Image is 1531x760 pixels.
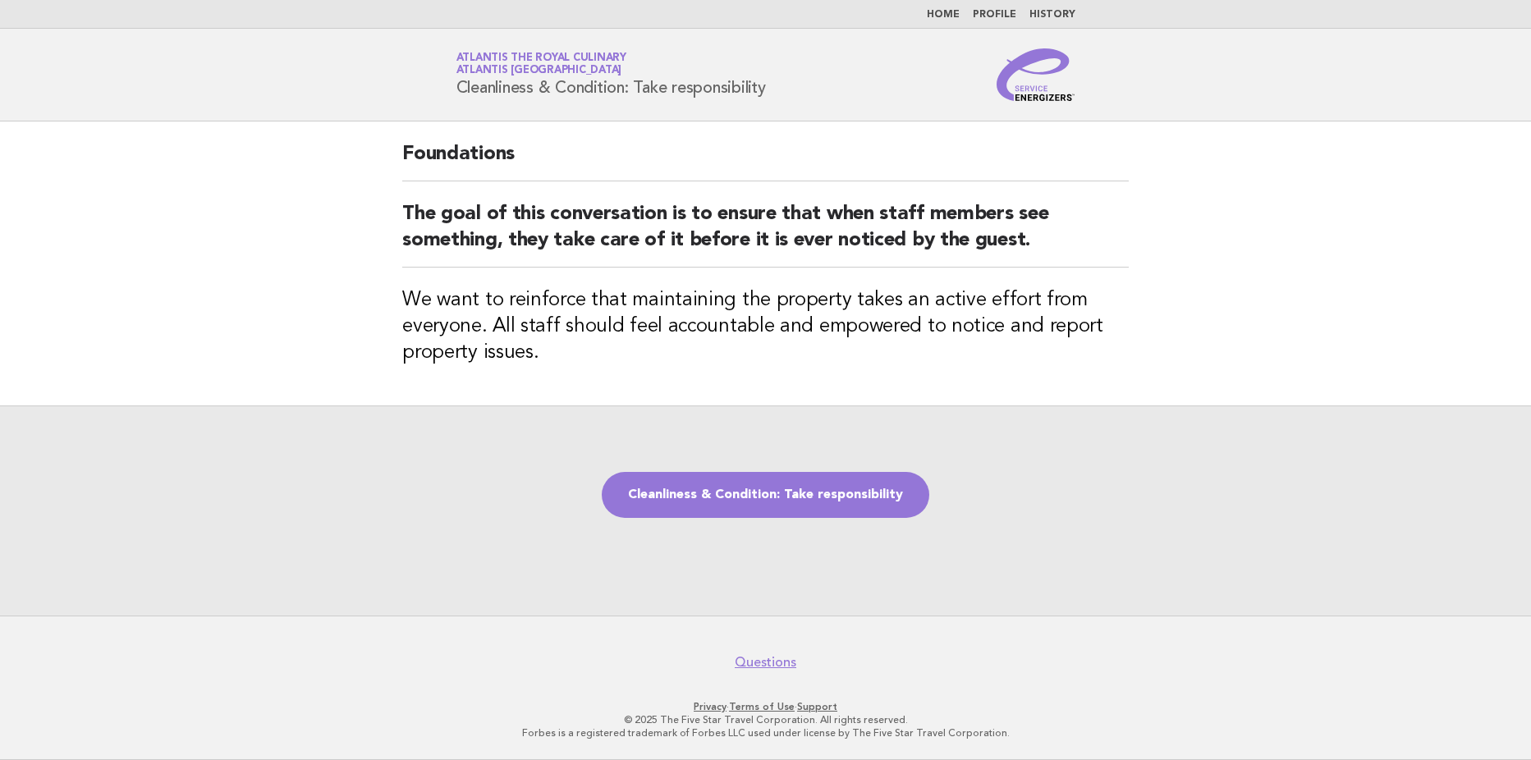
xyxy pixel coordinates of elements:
[797,701,837,712] a: Support
[973,10,1016,20] a: Profile
[264,726,1268,739] p: Forbes is a registered trademark of Forbes LLC used under license by The Five Star Travel Corpora...
[456,53,626,76] a: Atlantis the Royal CulinaryAtlantis [GEOGRAPHIC_DATA]
[694,701,727,712] a: Privacy
[927,10,960,20] a: Home
[729,701,795,712] a: Terms of Use
[264,713,1268,726] p: © 2025 The Five Star Travel Corporation. All rights reserved.
[735,654,796,671] a: Questions
[402,141,1129,181] h2: Foundations
[456,53,766,96] h1: Cleanliness & Condition: Take responsibility
[456,66,622,76] span: Atlantis [GEOGRAPHIC_DATA]
[602,472,929,518] a: Cleanliness & Condition: Take responsibility
[264,700,1268,713] p: · ·
[1029,10,1075,20] a: History
[402,201,1129,268] h2: The goal of this conversation is to ensure that when staff members see something, they take care ...
[997,48,1075,101] img: Service Energizers
[402,287,1129,366] h3: We want to reinforce that maintaining the property takes an active effort from everyone. All staf...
